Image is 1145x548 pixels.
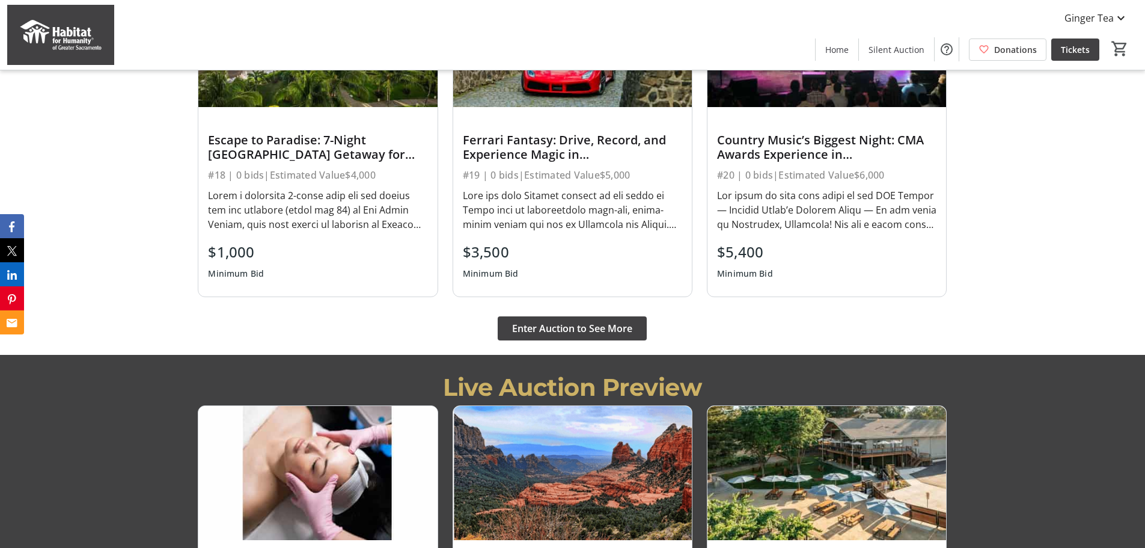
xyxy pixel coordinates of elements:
[463,188,682,232] div: Lore ips dolo Sitamet consect ad eli seddo ei Tempo inci ut laboreetdolo magn-ali, enima-minim ve...
[198,406,437,540] img: A Year of Unforgettable Romance
[498,316,647,340] button: Enter Auction to See More
[717,167,936,183] div: #20 | 0 bids | Estimated Value $6,000
[463,133,682,162] div: Ferrari Fantasy: Drive, Record, and Experience Magic in [GEOGRAPHIC_DATA]
[463,167,682,183] div: #19 | 0 bids | Estimated Value $5,000
[208,188,427,232] div: Lorem i dolorsita 2-conse adip eli sed doeius tem inc utlabore (etdol mag 84) al Eni Admin Veniam...
[208,241,264,263] div: $1,000
[935,37,959,61] button: Help
[859,38,934,61] a: Silent Auction
[208,133,427,162] div: Escape to Paradise: 7-Night [GEOGRAPHIC_DATA] Getaway for Two Adults + Two Children
[717,188,936,232] div: Lor ipsum do sita cons adipi el sed DOE Tempor — Incidid Utlab’e Dolorem Aliqu — En adm venia qu ...
[7,5,114,65] img: Habitat for Humanity of Greater Sacramento's Logo
[463,241,519,263] div: $3,500
[1055,8,1138,28] button: Ginger Tea
[825,43,849,56] span: Home
[717,241,773,263] div: $5,400
[1051,38,1099,61] a: Tickets
[816,38,858,61] a: Home
[994,43,1037,56] span: Donations
[208,167,427,183] div: #18 | 0 bids | Estimated Value $4,000
[707,406,946,540] img: Exclusive Bogle Harvest Moon Dinner for Six
[869,43,924,56] span: Silent Auction
[717,263,773,285] div: Minimum Bid
[463,263,519,285] div: Minimum Bid
[208,263,264,285] div: Minimum Bid
[512,321,632,336] span: Enter Auction to See More
[453,406,692,540] img: Sedona Red Rock Escape: A Week at Arroyo Roble Resort for 4-6 People
[1109,38,1131,60] button: Cart
[443,372,701,402] span: Live Auction Preview
[969,38,1046,61] a: Donations
[717,133,936,162] div: Country Music’s Biggest Night: CMA Awards Experience in [GEOGRAPHIC_DATA] for Two
[1064,11,1114,25] span: Ginger Tea
[1061,43,1090,56] span: Tickets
